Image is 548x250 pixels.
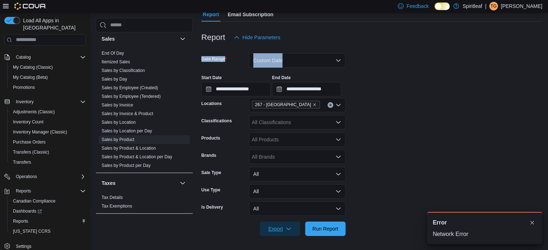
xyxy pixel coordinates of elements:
span: Reports [10,217,86,226]
img: Cova [14,3,46,10]
span: Catalog [16,54,31,60]
span: Sales by Invoice [102,102,133,108]
span: Sales by Location per Day [102,128,152,134]
span: Export [264,222,296,236]
span: Adjustments (Classic) [10,108,86,116]
span: Washington CCRS [10,227,86,236]
span: Transfers (Classic) [10,148,86,156]
label: Brands [201,153,216,158]
span: Reports [13,187,86,195]
span: My Catalog (Classic) [10,63,86,72]
button: Reports [7,216,89,226]
span: Load All Apps in [GEOGRAPHIC_DATA] [20,17,86,31]
button: Open list of options [335,119,341,125]
span: Reports [13,218,28,224]
label: Start Date [201,75,222,81]
span: My Catalog (Classic) [13,64,53,70]
button: Sales [178,35,187,43]
span: Canadian Compliance [13,198,55,204]
span: Email Subscription [228,7,273,22]
span: Catalog [13,53,86,62]
span: Sales by Employee (Created) [102,85,158,91]
span: Sales by Product & Location per Day [102,154,172,160]
label: Classifications [201,118,232,124]
label: Sale Type [201,170,221,176]
a: Sales by Product & Location per Day [102,154,172,159]
span: Promotions [13,85,35,90]
span: Inventory Count [13,119,44,125]
span: Sales by Product [102,137,134,142]
span: My Catalog (Beta) [10,73,86,82]
a: Dashboards [10,207,45,215]
span: Sales by Product & Location [102,145,156,151]
a: Transfers [10,158,34,167]
span: Run Report [312,225,338,232]
input: Press the down key to open a popover containing a calendar. [272,82,341,96]
input: Dark Mode [435,3,450,10]
span: Purchase Orders [10,138,86,146]
a: Tax Exemptions [102,204,132,209]
span: Sales by Invoice & Product [102,111,153,117]
div: Taxes [96,193,193,213]
label: Products [201,135,220,141]
p: Spiritleaf [463,2,482,10]
span: 267 - [GEOGRAPHIC_DATA] [255,101,311,108]
a: Reports [10,217,31,226]
a: Transfers (Classic) [10,148,52,156]
button: Transfers (Classic) [7,147,89,157]
button: [US_STATE] CCRS [7,226,89,236]
div: Sales [96,49,193,173]
button: Clear input [328,102,333,108]
span: Sales by Location [102,119,136,125]
button: Sales [102,35,177,42]
span: Error [433,218,447,227]
button: Taxes [102,179,177,187]
button: Open list of options [335,137,341,142]
button: Export [260,222,300,236]
button: Taxes [178,179,187,187]
span: Purchase Orders [13,139,46,145]
a: Sales by Day [102,77,127,82]
div: Network Error [433,230,536,238]
span: Inventory Count [10,118,86,126]
button: Inventory [1,97,89,107]
span: Reports [16,188,31,194]
span: Itemized Sales [102,59,130,65]
button: Adjustments (Classic) [7,107,89,117]
span: Inventory Manager (Classic) [13,129,67,135]
span: Dashboards [13,208,42,214]
button: Purchase Orders [7,137,89,147]
button: Promotions [7,82,89,92]
span: Settings [16,244,31,249]
button: All [249,201,346,216]
button: Hide Parameters [231,30,283,45]
span: Inventory [16,99,34,105]
a: My Catalog (Classic) [10,63,56,72]
a: Sales by Location per Day [102,128,152,133]
a: Sales by Invoice & Product [102,111,153,116]
input: Press the down key to open a popover containing a calendar. [201,82,271,96]
a: My Catalog (Beta) [10,73,51,82]
a: Adjustments (Classic) [10,108,58,116]
span: End Of Day [102,50,124,56]
a: Inventory Count [10,118,46,126]
span: My Catalog (Beta) [13,74,48,80]
span: Canadian Compliance [10,197,86,205]
div: Notification [433,218,536,227]
span: 267 - Cold Lake [252,101,320,109]
a: Inventory Manager (Classic) [10,128,70,136]
button: Custom Date [249,53,346,68]
a: Dashboards [7,206,89,216]
span: Transfers (Classic) [13,149,49,155]
button: Inventory Manager (Classic) [7,127,89,137]
span: Adjustments (Classic) [13,109,55,115]
a: Sales by Product per Day [102,163,151,168]
h3: Report [201,33,225,42]
button: Inventory [13,97,36,106]
p: [PERSON_NAME] [501,2,542,10]
a: Promotions [10,83,38,92]
span: Sales by Employee (Tendered) [102,94,161,99]
a: Sales by Product & Location [102,146,156,151]
span: Promotions [10,83,86,92]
